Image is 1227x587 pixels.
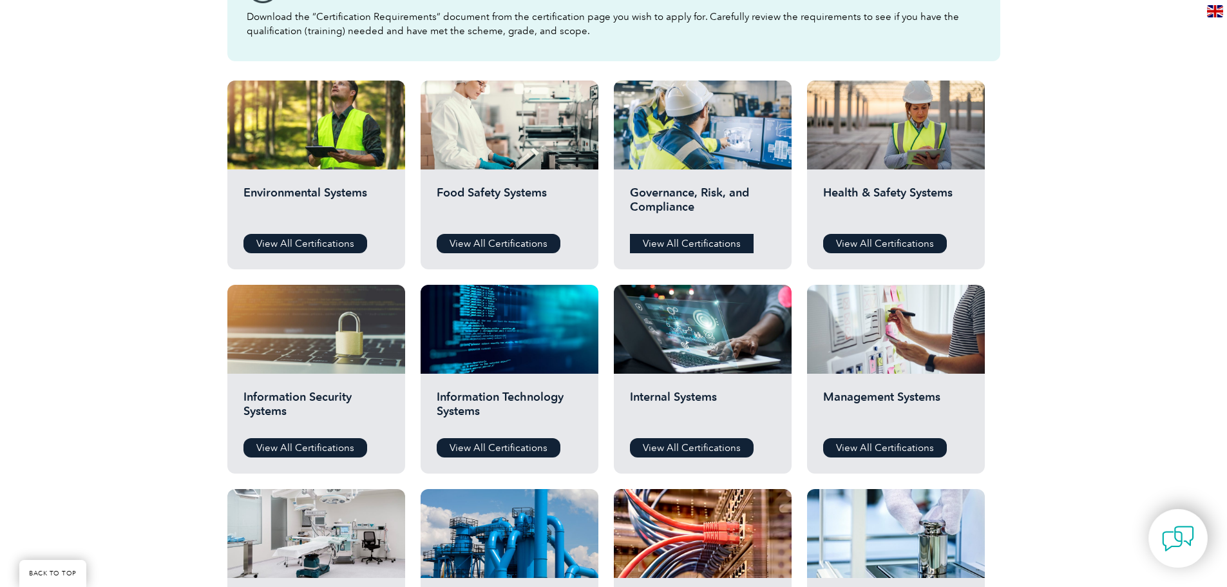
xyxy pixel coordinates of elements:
[823,186,969,224] h2: Health & Safety Systems
[630,438,754,457] a: View All Certifications
[437,438,560,457] a: View All Certifications
[823,390,969,428] h2: Management Systems
[630,186,775,224] h2: Governance, Risk, and Compliance
[630,234,754,253] a: View All Certifications
[630,390,775,428] h2: Internal Systems
[243,390,389,428] h2: Information Security Systems
[243,186,389,224] h2: Environmental Systems
[437,186,582,224] h2: Food Safety Systems
[823,234,947,253] a: View All Certifications
[243,438,367,457] a: View All Certifications
[823,438,947,457] a: View All Certifications
[247,10,981,38] p: Download the “Certification Requirements” document from the certification page you wish to apply ...
[19,560,86,587] a: BACK TO TOP
[1162,523,1194,555] img: contact-chat.png
[437,234,560,253] a: View All Certifications
[243,234,367,253] a: View All Certifications
[1207,5,1223,17] img: en
[437,390,582,428] h2: Information Technology Systems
